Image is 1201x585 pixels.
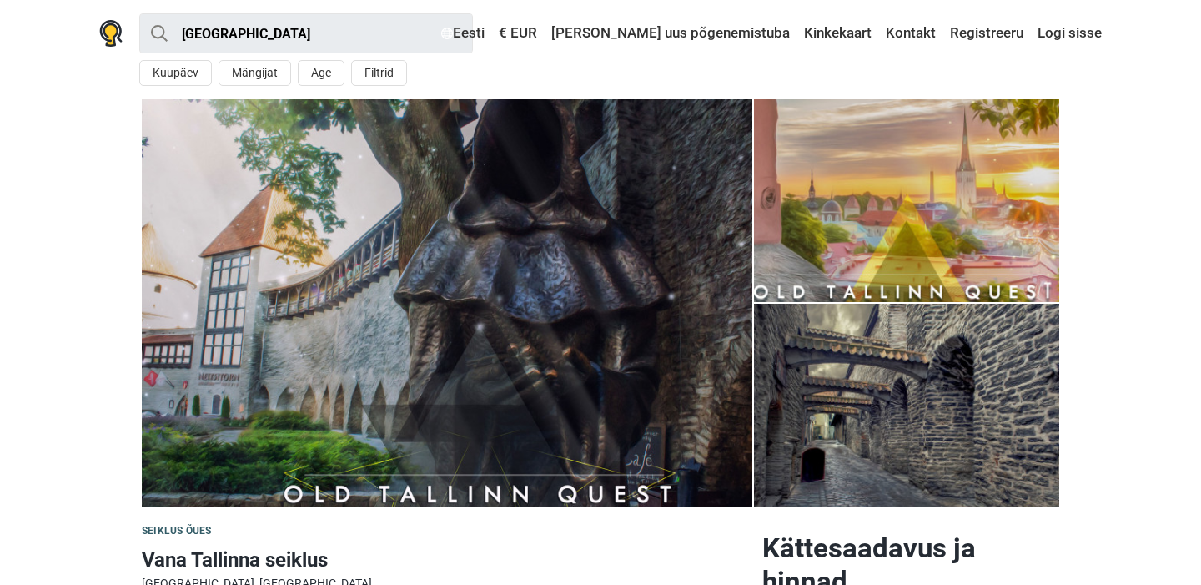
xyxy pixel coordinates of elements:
button: Mängijat [219,60,291,86]
img: Vana Tallinna seiklus photo 9 [142,99,752,507]
button: Age [298,60,344,86]
img: Vana Tallinna seiklus photo 4 [754,99,1059,302]
img: Eesti [441,28,453,39]
button: Kuupäev [139,60,212,86]
img: Vana Tallinna seiklus photo 5 [754,304,1059,507]
span: Seiklus õues [142,525,212,537]
input: proovi “Tallinn” [139,13,473,53]
a: Vana Tallinna seiklus photo 3 [754,99,1059,302]
a: [PERSON_NAME] uus põgenemistuba [547,18,794,48]
a: Vana Tallinna seiklus photo 4 [754,304,1059,507]
a: € EUR [495,18,541,48]
button: Filtrid [351,60,407,86]
h1: Vana Tallinna seiklus [142,545,749,575]
a: Kontakt [882,18,940,48]
a: Eesti [437,18,489,48]
img: Nowescape logo [99,20,123,47]
a: Logi sisse [1033,18,1102,48]
a: Registreeru [946,18,1028,48]
a: Vana Tallinna seiklus photo 8 [142,99,752,507]
a: Kinkekaart [800,18,876,48]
